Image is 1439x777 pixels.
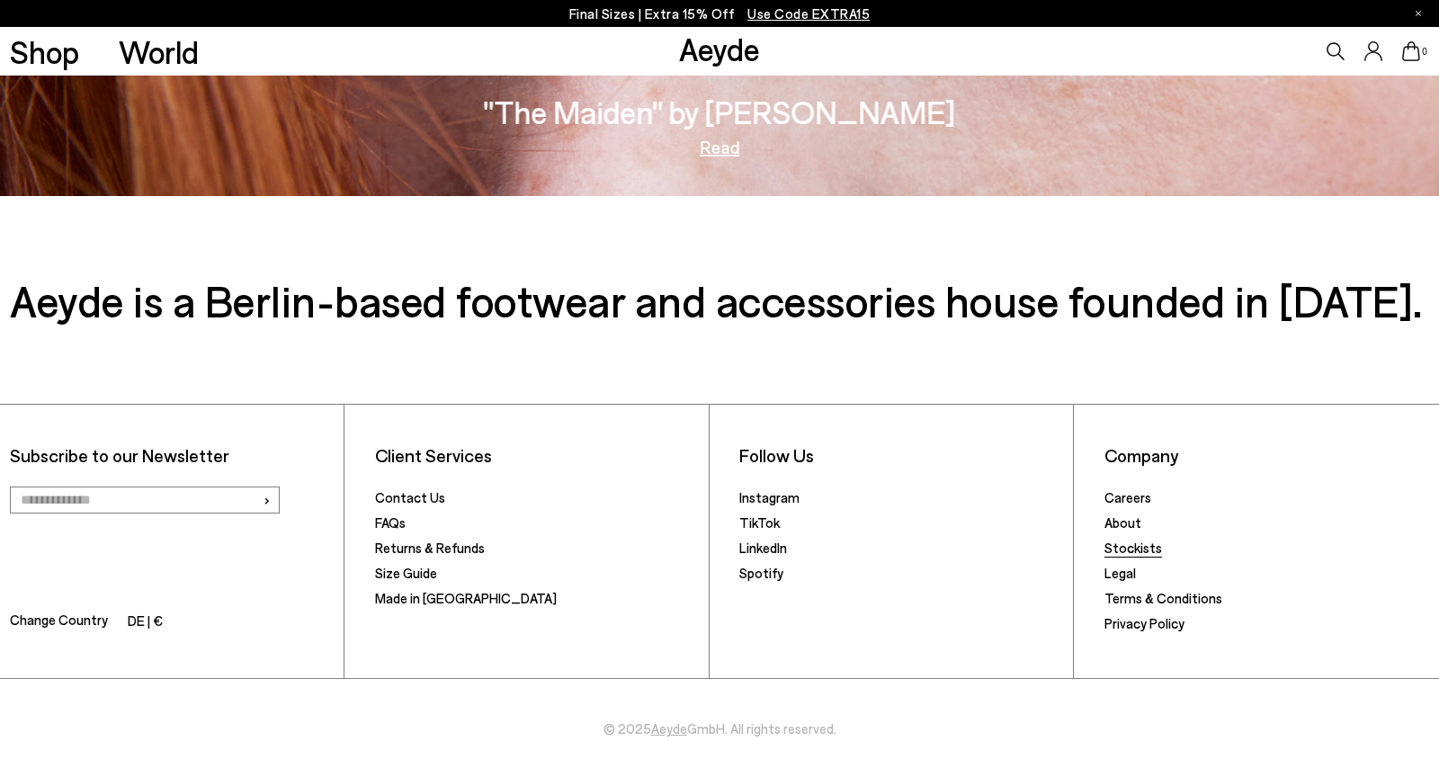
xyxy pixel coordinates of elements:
a: Careers [1104,489,1151,505]
a: 0 [1402,41,1420,61]
a: FAQs [375,514,406,531]
a: Size Guide [375,565,437,581]
span: › [263,487,271,513]
a: Aeyde [679,30,760,67]
a: Contact Us [375,489,445,505]
a: About [1104,514,1141,531]
li: DE | € [128,610,163,635]
a: TikTok [739,514,780,531]
a: Returns & Refunds [375,540,485,556]
h3: Aeyde is a Berlin-based footwear and accessories house founded in [DATE]. [10,275,1429,325]
p: Subscribe to our Newsletter [10,444,334,467]
p: Final Sizes | Extra 15% Off [569,3,871,25]
a: Read [700,138,739,156]
a: Spotify [739,565,783,581]
h3: "The Maiden" by [PERSON_NAME] [484,96,956,128]
a: Shop [10,36,79,67]
a: Aeyde [651,720,687,737]
span: 0 [1420,47,1429,57]
li: Company [1104,444,1429,467]
a: Terms & Conditions [1104,590,1222,606]
a: Privacy Policy [1104,615,1184,631]
span: Navigate to /collections/ss25-final-sizes [747,5,870,22]
a: LinkedIn [739,540,787,556]
li: Client Services [375,444,699,467]
a: World [119,36,199,67]
li: Follow Us [739,444,1063,467]
span: Change Country [10,609,108,635]
a: Made in [GEOGRAPHIC_DATA] [375,590,557,606]
a: Legal [1104,565,1136,581]
a: Stockists [1104,540,1162,556]
a: Instagram [739,489,800,505]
